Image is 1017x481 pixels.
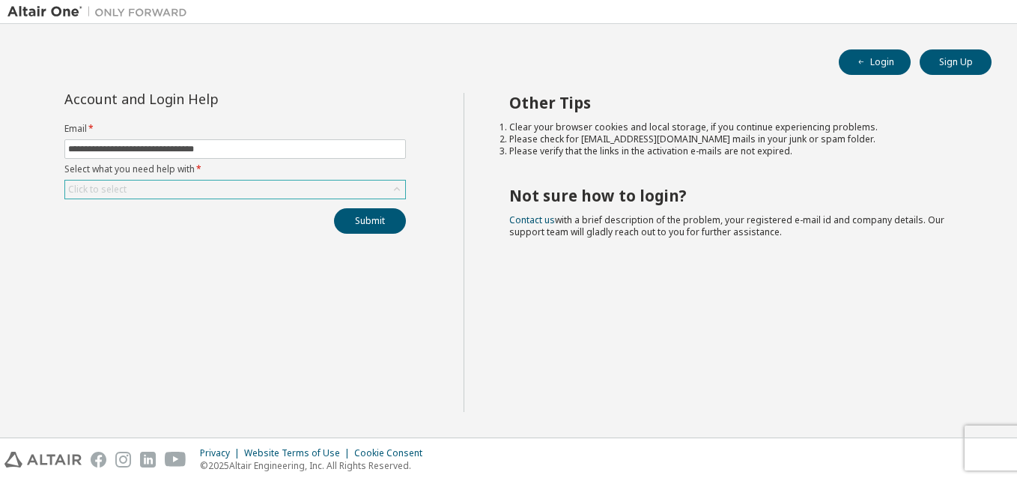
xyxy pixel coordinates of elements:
[64,93,338,105] div: Account and Login Help
[140,452,156,468] img: linkedin.svg
[7,4,195,19] img: Altair One
[165,452,186,468] img: youtube.svg
[509,186,965,205] h2: Not sure how to login?
[200,459,431,472] p: © 2025 Altair Engineering, Inc. All Rights Reserved.
[509,145,965,157] li: Please verify that the links in the activation e-mails are not expired.
[509,214,555,226] a: Contact us
[64,123,406,135] label: Email
[68,184,127,196] div: Click to select
[509,214,944,238] span: with a brief description of the problem, your registered e-mail id and company details. Our suppo...
[839,49,911,75] button: Login
[4,452,82,468] img: altair_logo.svg
[354,447,431,459] div: Cookie Consent
[91,452,106,468] img: facebook.svg
[509,121,965,133] li: Clear your browser cookies and local storage, if you continue experiencing problems.
[920,49,992,75] button: Sign Up
[64,163,406,175] label: Select what you need help with
[509,133,965,145] li: Please check for [EMAIL_ADDRESS][DOMAIN_NAME] mails in your junk or spam folder.
[200,447,244,459] div: Privacy
[65,181,405,199] div: Click to select
[509,93,965,112] h2: Other Tips
[244,447,354,459] div: Website Terms of Use
[334,208,406,234] button: Submit
[115,452,131,468] img: instagram.svg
